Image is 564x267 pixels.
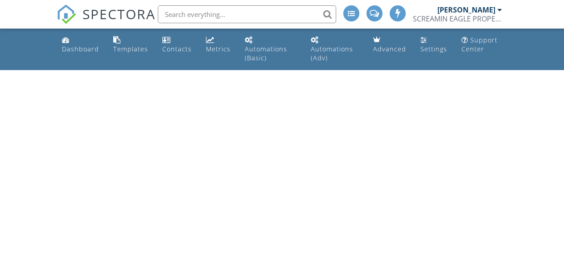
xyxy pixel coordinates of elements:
[307,32,362,67] a: Automations (Advanced)
[206,45,231,53] div: Metrics
[241,32,300,67] a: Automations (Basic)
[417,32,451,58] a: Settings
[370,32,410,58] a: Advanced
[202,32,234,58] a: Metrics
[82,4,156,23] span: SPECTORA
[159,32,195,58] a: Contacts
[158,5,336,23] input: Search everything...
[57,12,156,31] a: SPECTORA
[58,32,103,58] a: Dashboard
[113,45,148,53] div: Templates
[373,45,406,53] div: Advanced
[245,45,287,62] div: Automations (Basic)
[437,5,495,14] div: [PERSON_NAME]
[461,36,498,53] div: Support Center
[162,45,192,53] div: Contacts
[110,32,152,58] a: Templates
[57,4,76,24] img: The Best Home Inspection Software - Spectora
[311,45,353,62] div: Automations (Adv)
[413,14,502,23] div: SCREAMIN EAGLE PROPERTY INSPECTIONS LLC
[420,45,447,53] div: Settings
[62,45,99,53] div: Dashboard
[458,32,506,58] a: Support Center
